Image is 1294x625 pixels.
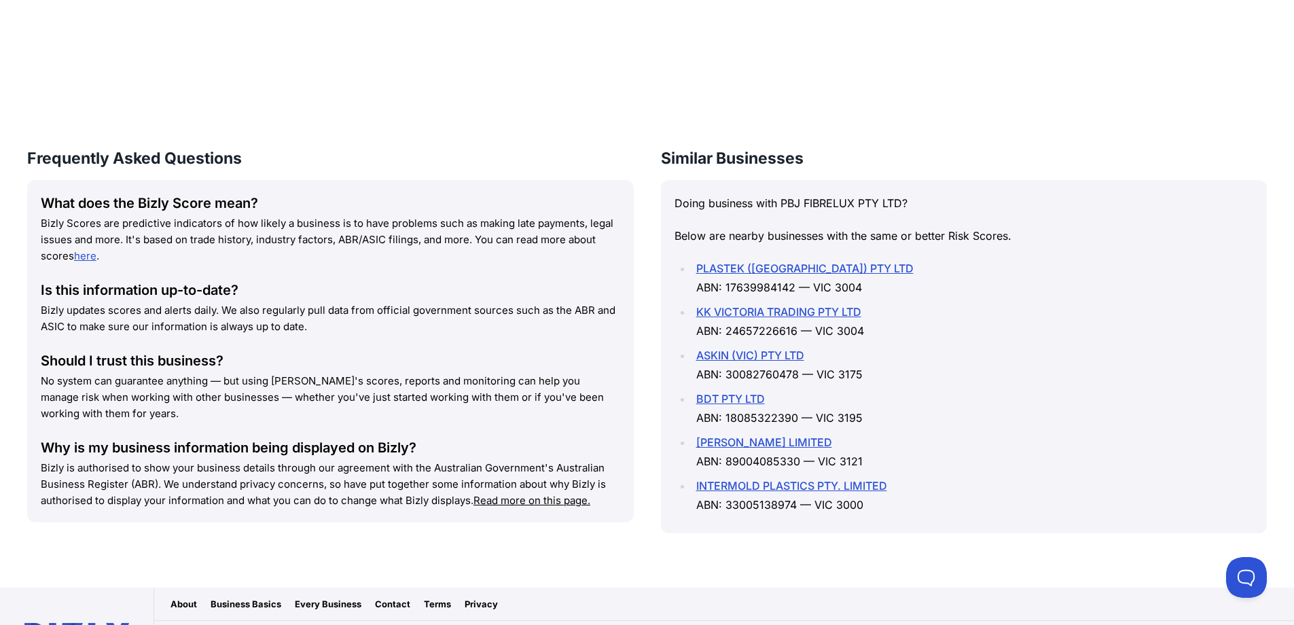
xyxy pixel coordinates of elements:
[41,373,620,422] p: No system can guarantee anything — but using [PERSON_NAME]'s scores, reports and monitoring can h...
[692,389,1254,427] li: ABN: 18085322390 — VIC 3195
[696,435,832,449] a: [PERSON_NAME] LIMITED
[424,597,451,611] a: Terms
[375,597,410,611] a: Contact
[696,349,804,362] a: ASKIN (VIC) PTY LTD
[692,259,1254,297] li: ABN: 17639984142 — VIC 3004
[74,249,96,262] a: here
[465,597,498,611] a: Privacy
[696,305,861,319] a: KK VICTORIA TRADING PTY LTD
[41,351,620,370] div: Should I trust this business?
[692,302,1254,340] li: ABN: 24657226616 — VIC 3004
[41,460,620,509] p: Bizly is authorised to show your business details through our agreement with the Australian Gover...
[27,147,634,169] h3: Frequently Asked Questions
[1226,557,1267,598] iframe: Toggle Customer Support
[696,479,887,493] a: INTERMOLD PLASTICS PTY. LIMITED
[41,302,620,335] p: Bizly updates scores and alerts daily. We also regularly pull data from official government sourc...
[295,597,361,611] a: Every Business
[41,194,620,213] div: What does the Bizly Score mean?
[473,494,590,507] a: Read more on this page.
[692,346,1254,384] li: ABN: 30082760478 — VIC 3175
[41,281,620,300] div: Is this information up-to-date?
[675,194,1254,213] p: Doing business with PBJ FIBRELUX PTY LTD?
[211,597,281,611] a: Business Basics
[692,433,1254,471] li: ABN: 89004085330 — VIC 3121
[675,226,1254,245] p: Below are nearby businesses with the same or better Risk Scores.
[692,476,1254,514] li: ABN: 33005138974 — VIC 3000
[170,597,197,611] a: About
[696,392,765,406] a: BDT PTY LTD
[41,215,620,264] p: Bizly Scores are predictive indicators of how likely a business is to have problems such as makin...
[41,438,620,457] div: Why is my business information being displayed on Bizly?
[661,147,1268,169] h3: Similar Businesses
[696,262,914,275] a: PLASTEK ([GEOGRAPHIC_DATA]) PTY LTD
